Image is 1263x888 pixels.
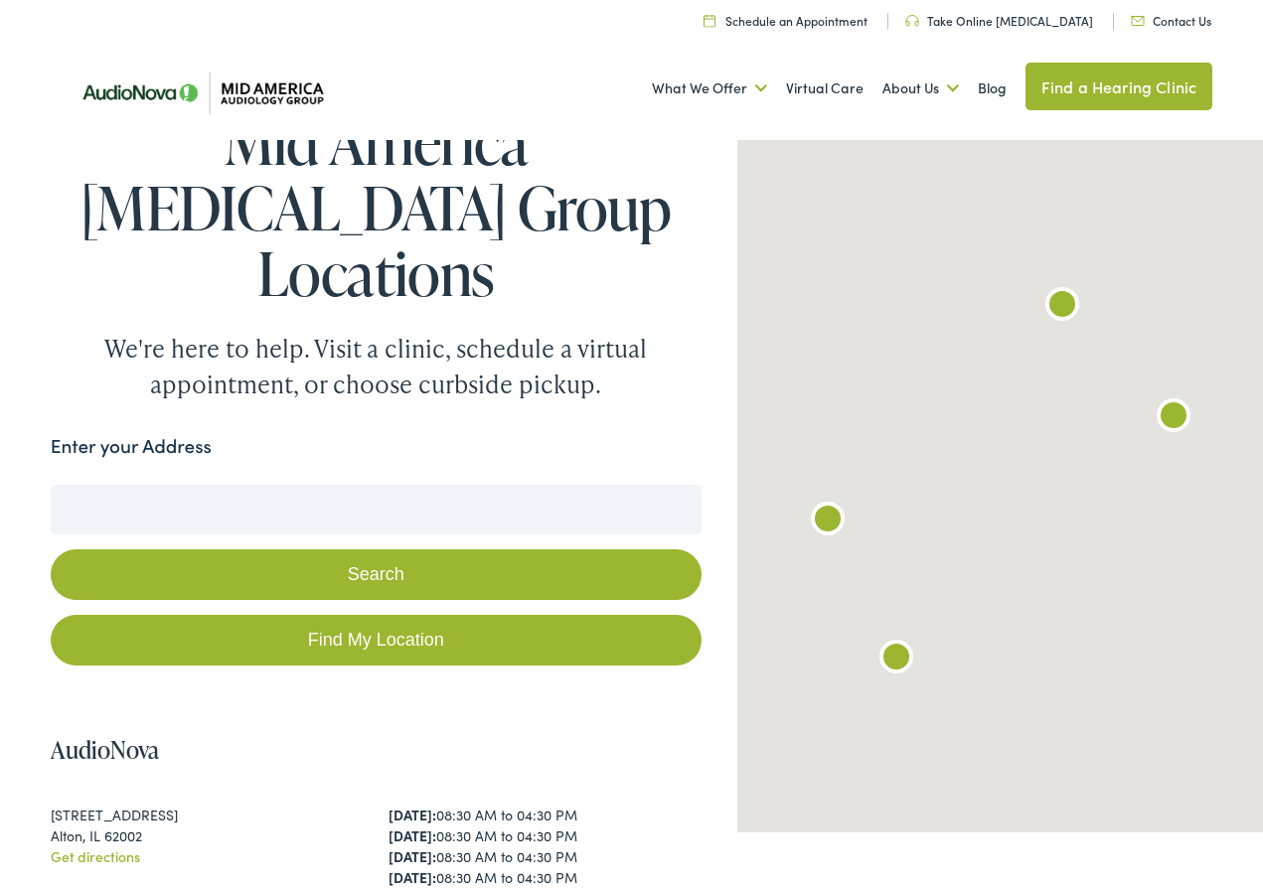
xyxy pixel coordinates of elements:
[704,14,715,27] img: utility icon
[51,846,140,866] a: Get directions
[804,498,852,545] div: AudioNova
[51,432,212,461] label: Enter your Address
[978,52,1007,125] a: Blog
[389,805,436,824] strong: [DATE]:
[51,825,363,846] div: Alton, IL 62002
[51,485,702,534] input: Enter your address or zip code
[786,52,864,125] a: Virtual Care
[1150,394,1197,442] div: AudioNova
[1038,283,1086,331] div: AudioNova
[58,331,694,402] div: We're here to help. Visit a clinic, schedule a virtual appointment, or choose curbside pickup.
[1026,63,1212,110] a: Find a Hearing Clinic
[882,52,959,125] a: About Us
[652,52,767,125] a: What We Offer
[389,846,436,866] strong: [DATE]:
[51,109,702,306] h1: Mid America [MEDICAL_DATA] Group Locations
[51,733,159,766] a: AudioNova
[1131,12,1211,29] a: Contact Us
[704,12,868,29] a: Schedule an Appointment
[1131,16,1145,26] img: utility icon
[51,805,363,825] div: [STREET_ADDRESS]
[51,549,702,600] button: Search
[51,615,702,666] a: Find My Location
[905,15,919,27] img: utility icon
[389,825,436,845] strong: [DATE]:
[872,636,920,683] div: AudioNova
[905,12,1093,29] a: Take Online [MEDICAL_DATA]
[389,867,436,887] strong: [DATE]:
